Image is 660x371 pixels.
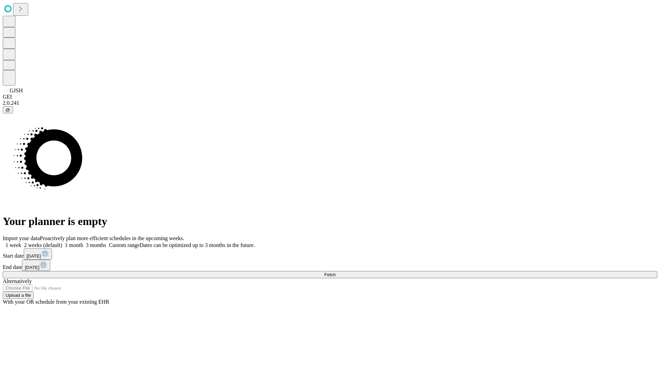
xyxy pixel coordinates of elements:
span: Alternatively [3,278,32,284]
span: Fetch [324,272,335,277]
div: GEI [3,94,657,100]
span: GJSH [10,88,23,93]
div: 2.0.241 [3,100,657,106]
div: End date [3,260,657,271]
span: 2 weeks (default) [24,242,62,248]
button: [DATE] [24,248,52,260]
div: Start date [3,248,657,260]
button: @ [3,106,13,113]
button: Upload a file [3,292,34,299]
span: With your OR schedule from your existing EHR [3,299,109,305]
span: 3 months [86,242,106,248]
span: Import your data [3,235,40,241]
span: Proactively plan more efficient schedules in the upcoming weeks. [40,235,184,241]
span: 1 week [5,242,21,248]
span: Custom range [109,242,140,248]
span: [DATE] [25,265,39,270]
span: [DATE] [26,254,41,259]
button: Fetch [3,271,657,278]
h1: Your planner is empty [3,215,657,228]
span: @ [5,107,10,112]
span: Dates can be optimized up to 3 months in the future. [140,242,255,248]
span: 1 month [65,242,83,248]
button: [DATE] [22,260,50,271]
